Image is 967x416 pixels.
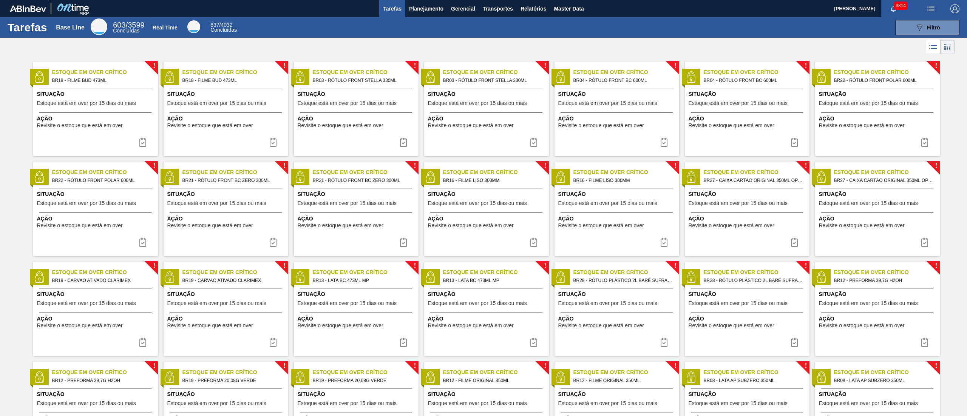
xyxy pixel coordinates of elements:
[819,90,938,98] span: Situação
[428,215,547,223] span: Ação
[935,63,937,69] span: !
[689,200,788,206] span: Estoque está em over por 15 dias ou mais
[834,268,940,276] span: Estoque em Over Crítico
[182,76,282,85] span: BR18 - FILME BUD 473ML
[182,176,282,185] span: BR21 - RÓTULO FRONT BC ZERO 300ML
[525,135,543,150] div: Completar tarefa: 30173980
[704,376,803,385] span: BR08 - LATA AP SUBZERO 350ML
[816,371,827,383] img: status
[52,68,158,76] span: Estoque em Over Crítico
[443,368,549,376] span: Estoque em Over Crítico
[558,115,677,123] span: Ação
[544,63,546,69] span: !
[920,338,929,347] img: icon-task complete
[819,390,938,398] span: Situação
[425,371,436,383] img: status
[167,223,253,228] span: Revisite o estoque que está em over
[37,300,136,306] span: Estoque está em over por 15 dias ou mais
[573,68,679,76] span: Estoque em Over Crítico
[153,263,155,269] span: !
[428,223,514,228] span: Revisite o estoque que está em over
[816,171,827,183] img: status
[399,138,408,147] img: icon-task complete
[685,271,697,283] img: status
[269,338,278,347] img: icon-task complete
[167,115,286,123] span: Ação
[926,40,940,54] div: Visão em Lista
[52,276,152,285] span: BR19 - CARVAO ATIVADO CLARIMEX
[8,23,47,32] h1: Tarefas
[153,63,155,69] span: !
[685,71,697,83] img: status
[529,238,538,247] img: icon-task complete
[52,176,152,185] span: BR22 - RÓTULO FRONT POLAR 600ML
[153,363,155,369] span: !
[935,263,937,269] span: !
[414,263,416,269] span: !
[785,335,803,350] div: Completar tarefa: 30173988
[298,300,397,306] span: Estoque está em over por 15 dias ou mais
[294,371,306,383] img: status
[685,371,697,383] img: status
[655,235,673,250] div: Completar tarefa: 30173984
[153,163,155,169] span: !
[790,238,799,247] img: icon-task complete
[383,4,402,13] span: Tarefas
[819,200,918,206] span: Estoque está em over por 15 dias ou mais
[573,76,673,85] span: BR04 - RÓTULO FRONT BC 600ML
[56,24,85,31] div: Base Line
[394,235,412,250] button: icon-task complete
[264,335,282,350] button: icon-task complete
[558,223,644,228] span: Revisite o estoque que está em over
[91,18,107,35] div: Base Line
[210,27,237,33] span: Concluídas
[298,190,417,198] span: Situação
[428,315,547,323] span: Ação
[182,268,288,276] span: Estoque em Over Crítico
[298,323,383,328] span: Revisite o estoque que está em over
[298,290,417,298] span: Situação
[558,300,657,306] span: Estoque está em over por 15 dias ou mais
[685,171,697,183] img: status
[785,335,803,350] button: icon-task complete
[950,4,959,13] img: Logout
[689,190,808,198] span: Situação
[558,200,657,206] span: Estoque está em over por 15 dias ou mais
[164,371,175,383] img: status
[52,168,158,176] span: Estoque em Over Crítico
[182,168,288,176] span: Estoque em Over Crítico
[819,323,905,328] span: Revisite o estoque que está em over
[805,63,807,69] span: !
[689,123,774,128] span: Revisite o estoque que está em over
[443,268,549,276] span: Estoque em Over Crítico
[167,100,266,106] span: Estoque está em over por 15 dias ou mais
[660,338,669,347] img: icon-task complete
[674,263,677,269] span: !
[428,115,547,123] span: Ação
[704,368,809,376] span: Estoque em Over Crítico
[916,135,934,150] div: Completar tarefa: 30173982
[37,323,123,328] span: Revisite o estoque que está em over
[916,335,934,350] button: icon-task complete
[819,215,938,223] span: Ação
[428,300,527,306] span: Estoque está em over por 15 dias ou mais
[674,363,677,369] span: !
[655,135,673,150] button: icon-task complete
[689,315,808,323] span: Ação
[167,90,286,98] span: Situação
[298,90,417,98] span: Situação
[167,290,286,298] span: Situação
[555,71,566,83] img: status
[443,68,549,76] span: Estoque em Over Crítico
[264,135,282,150] button: icon-task complete
[834,176,934,185] span: BR27 - CAIXA CARTÃO ORIGINAL 350ML OPEN CORNER
[554,4,584,13] span: Master Data
[916,335,934,350] div: Completar tarefa: 30173989
[689,90,808,98] span: Situação
[394,235,412,250] div: Completar tarefa: 30173983
[187,20,200,33] div: Real Time
[785,235,803,250] div: Completar tarefa: 30173985
[425,171,436,183] img: status
[298,100,397,106] span: Estoque está em over por 15 dias ou mais
[164,71,175,83] img: status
